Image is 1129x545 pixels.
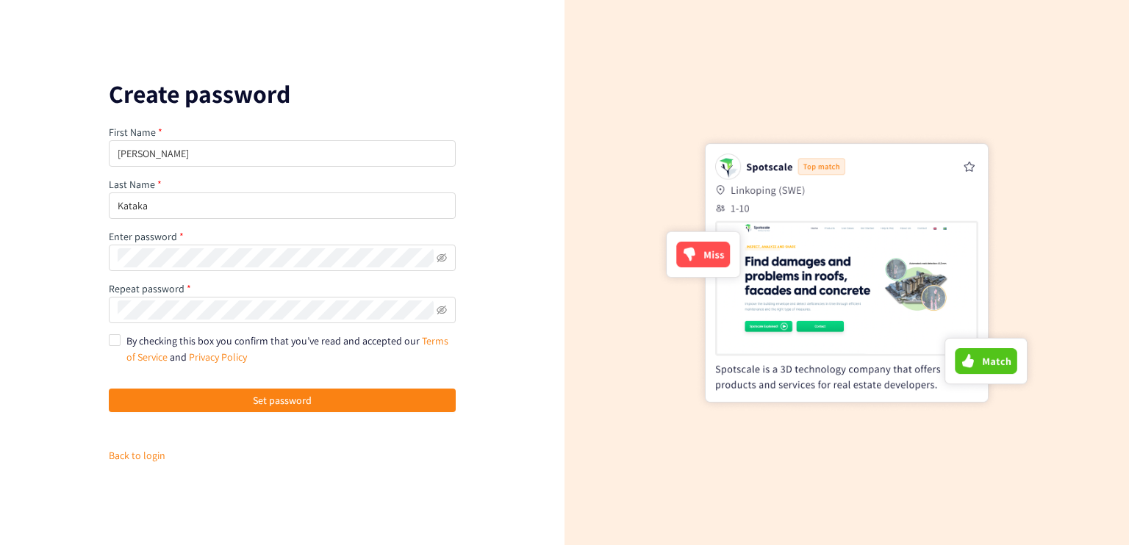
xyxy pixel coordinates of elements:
span: eye-invisible [437,253,447,263]
p: Create password [109,82,456,106]
a: Privacy Policy [189,350,247,364]
a: Terms of Service [126,334,448,364]
span: Set password [253,392,312,408]
span: By checking this box you confirm that you’ve read and accepted our and [126,334,448,364]
label: Enter password [109,230,184,243]
label: First Name [109,126,162,139]
a: Back to login [109,449,165,462]
button: Set password [109,389,456,412]
label: Last Name [109,178,162,191]
span: eye-invisible [437,305,447,315]
label: Repeat password [109,282,191,295]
